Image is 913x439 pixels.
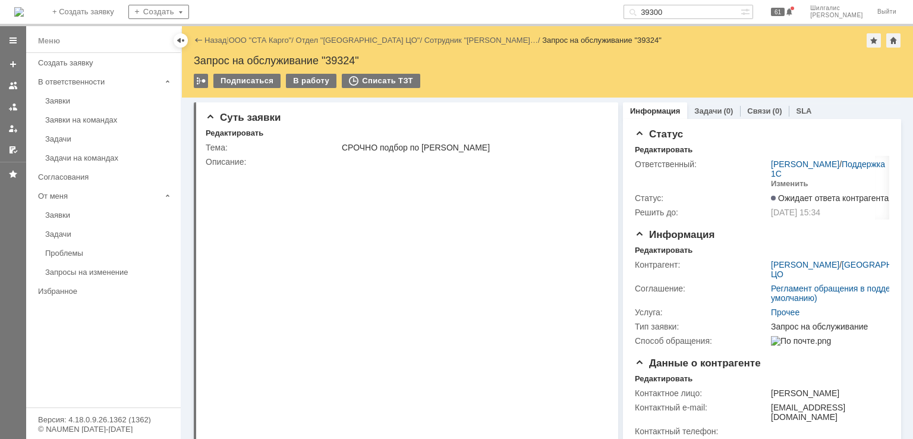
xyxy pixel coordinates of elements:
[4,55,23,74] a: Создать заявку
[635,388,769,398] div: Контактное лицо:
[45,134,174,143] div: Задачи
[741,5,753,17] span: Расширенный поиск
[206,112,281,123] span: Суть заявки
[296,36,420,45] a: Отдел "[GEOGRAPHIC_DATA] ЦО"
[4,98,23,117] a: Заявки в моей ответственности
[206,128,263,138] div: Редактировать
[296,36,424,45] div: /
[40,111,178,129] a: Заявки на командах
[229,36,296,45] div: /
[40,92,178,110] a: Заявки
[45,115,174,124] div: Заявки на командах
[635,208,769,217] div: Решить до:
[635,427,769,436] div: Контактный телефон:
[45,96,174,105] div: Заявки
[40,149,178,167] a: Задачи на командах
[342,143,602,152] div: СРОЧНО подбор по [PERSON_NAME]
[635,358,761,369] span: Данные о контрагенте
[204,36,226,45] a: Назад
[424,36,538,45] a: Сотрудник "[PERSON_NAME]…
[635,145,692,155] div: Редактировать
[635,284,769,293] div: Соглашение:
[635,229,714,240] span: Информация
[45,268,174,277] div: Запросы на изменение
[4,119,23,138] a: Мои заявки
[40,206,178,224] a: Заявки
[635,374,692,384] div: Редактировать
[4,140,23,159] a: Мои согласования
[694,106,722,115] a: Задачи
[771,308,799,317] a: Прочее
[886,33,901,48] div: Сделать домашней страницей
[38,77,160,86] div: В ответственности
[771,159,889,178] div: /
[747,106,770,115] a: Связи
[635,403,769,412] div: Контактный e-mail:
[206,143,339,152] div: Тема:
[194,55,901,67] div: Запрос на обслуживание "39324"
[38,34,60,48] div: Меню
[771,159,885,178] a: Поддержка 1С
[38,173,174,181] div: Согласования
[206,157,605,167] div: Описание:
[194,74,208,88] div: Работа с массовостью
[771,388,884,398] div: [PERSON_NAME]
[635,193,769,203] div: Статус:
[40,225,178,243] a: Задачи
[38,416,169,424] div: Версия: 4.18.0.9.26.1362 (1362)
[723,106,733,115] div: (0)
[771,336,831,346] img: По почте.png
[45,249,174,258] div: Проблемы
[33,168,178,186] a: Согласования
[771,179,808,189] div: Изменить
[771,208,820,217] span: [DATE] 15:34
[45,230,174,239] div: Задачи
[40,263,178,281] a: Запросы на изменение
[635,246,692,255] div: Редактировать
[771,403,884,422] div: [EMAIL_ADDRESS][DOMAIN_NAME]
[38,192,160,200] div: От меня
[771,193,889,203] span: Ожидает ответа контрагента
[14,7,24,17] a: Перейти на домашнюю страницу
[810,5,863,12] span: Шилгалис
[4,76,23,95] a: Заявки на командах
[424,36,543,45] div: /
[38,58,174,67] div: Создать заявку
[40,130,178,148] a: Задачи
[226,35,228,44] div: |
[635,128,683,140] span: Статус
[45,153,174,162] div: Задачи на командах
[45,211,174,219] div: Заявки
[771,8,785,16] span: 61
[771,260,839,269] a: [PERSON_NAME]
[128,5,189,19] div: Создать
[38,287,160,296] div: Избранное
[542,36,662,45] div: Запрос на обслуживание "39324"
[174,33,188,48] div: Скрыть меню
[635,260,769,269] div: Контрагент:
[40,244,178,262] a: Проблемы
[635,308,769,317] div: Услуга:
[635,322,769,331] div: Тип заявки:
[635,336,769,346] div: Способ обращения:
[773,106,782,115] div: (0)
[810,12,863,19] span: [PERSON_NAME]
[33,54,178,72] a: Создать заявку
[14,7,24,17] img: logo
[229,36,292,45] a: ООО "СТА Карго"
[630,106,680,115] a: Информация
[38,425,169,433] div: © NAUMEN [DATE]-[DATE]
[796,106,811,115] a: SLA
[771,159,839,169] a: [PERSON_NAME]
[635,159,769,169] div: Ответственный:
[867,33,881,48] div: Добавить в избранное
